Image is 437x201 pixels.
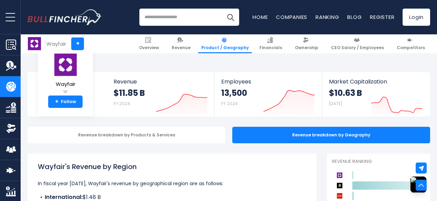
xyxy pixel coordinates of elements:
a: Market Capitalization $10.63 B [DATE] [322,72,429,116]
span: Product / Geography [201,45,249,51]
a: Product / Geography [198,34,252,53]
a: Blog [347,13,362,21]
img: W logo [53,53,77,76]
p: Revenue Ranking [332,159,425,165]
span: Financials [259,45,282,51]
small: W [53,89,77,95]
a: Wayfair W [53,53,78,96]
a: Ranking [316,13,339,21]
span: Overview [139,45,159,51]
strong: 13,500 [221,88,247,98]
a: + [71,37,84,50]
a: Revenue [169,34,194,53]
a: Home [253,13,268,21]
span: Employees [221,78,315,85]
b: International: [45,193,83,201]
a: CEO Salary / Employees [328,34,387,53]
a: Companies [276,13,307,21]
img: Bullfincher logo [28,9,102,25]
img: Ownership [6,123,16,134]
a: Overview [136,34,162,53]
a: Financials [256,34,285,53]
strong: $11.85 B [114,88,145,98]
a: Ownership [292,34,321,53]
span: CEO Salary / Employees [331,45,384,51]
p: In fiscal year [DATE], Wayfair's revenue by geographical region are as follows: [38,179,306,188]
img: Wayfair competitors logo [335,171,344,179]
a: Register [370,13,394,21]
img: AutoZone competitors logo [335,192,344,200]
div: Wayfair [46,40,66,48]
a: Login [403,9,430,26]
span: Ownership [295,45,318,51]
span: Market Capitalization [329,78,423,85]
h1: Wayfair's Revenue by Region [38,161,306,172]
a: Employees 13,500 FY 2024 [214,72,321,116]
a: Competitors [394,34,428,53]
div: Revenue breakdown by Geography [232,127,430,143]
span: Revenue [172,45,191,51]
img: W logo [28,37,41,50]
strong: $10.63 B [329,88,362,98]
a: Go to homepage [28,9,102,25]
a: +Follow [48,96,83,108]
span: Competitors [397,45,425,51]
div: Revenue breakdown by Products & Services [28,127,225,143]
span: Wayfair [53,81,77,87]
button: Search [222,9,239,26]
small: FY 2024 [114,101,130,107]
small: FY 2024 [221,101,238,107]
img: Amazon.com competitors logo [335,181,344,190]
small: [DATE] [329,101,342,107]
span: Revenue [114,78,207,85]
a: Revenue $11.85 B FY 2024 [107,72,214,116]
strong: + [55,99,58,105]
